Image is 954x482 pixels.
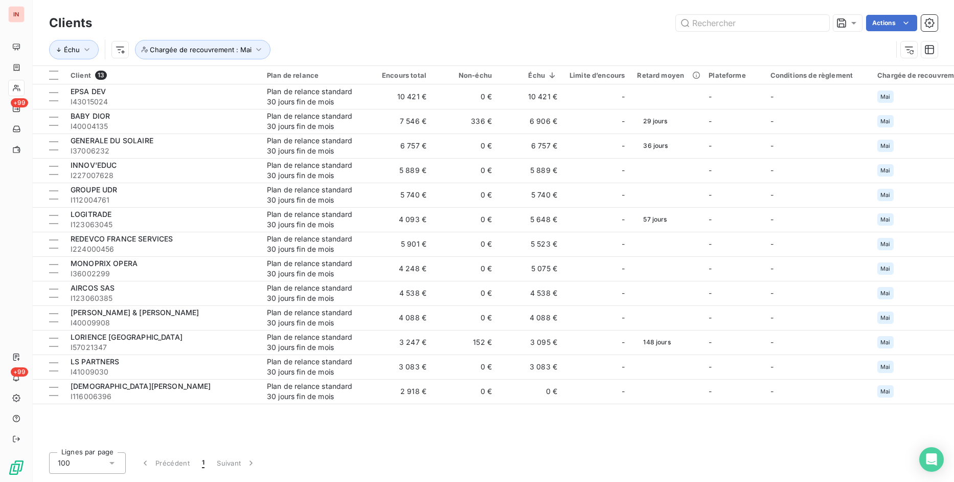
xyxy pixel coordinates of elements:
div: Plan de relance standard 30 jours fin de mois [267,381,361,402]
span: - [770,362,774,371]
div: Retard moyen [637,71,696,79]
div: Encours total [373,71,426,79]
span: - [622,264,625,274]
div: Plan de relance standard 30 jours fin de mois [267,308,361,328]
td: 0 € [433,305,498,330]
td: 7 546 € [367,109,433,134]
span: GROUPE UDR [71,185,118,194]
span: [PERSON_NAME] & [PERSON_NAME] [71,308,199,317]
span: - [770,190,774,199]
span: - [622,214,625,225]
span: GENERALE DU SOLAIRE [71,136,153,145]
span: - [709,239,712,248]
div: Plan de relance standard 30 jours fin de mois [267,136,361,156]
span: I116006396 [71,391,255,402]
input: Rechercher [676,15,829,31]
span: REDEVCO FRANCE SERVICES [71,234,173,243]
td: 0 € [433,183,498,207]
span: - [770,141,774,150]
td: 0 € [433,158,498,183]
div: Limite d’encours [570,71,625,79]
span: AIRCOS SAS [71,283,115,292]
td: 5 889 € [498,158,563,183]
span: - [709,313,712,322]
span: - [622,92,625,102]
span: 29 jours [637,114,673,129]
td: 4 248 € [367,256,433,281]
div: Plan de relance standard 30 jours fin de mois [267,209,361,230]
td: 0 € [433,379,498,404]
span: I227007628 [71,170,255,181]
span: MONOPRIX OPERA [71,259,138,268]
span: I123063045 [71,220,255,230]
td: 4 538 € [498,281,563,305]
td: 2 918 € [367,379,433,404]
span: - [770,166,774,174]
span: INNOV'EDUC [71,161,117,169]
span: - [622,190,625,200]
img: Logo LeanPay [8,459,25,476]
span: - [770,313,774,322]
td: 0 € [433,232,498,256]
span: I224000456 [71,244,255,254]
span: - [622,362,625,372]
td: 3 247 € [367,330,433,355]
button: Actions [866,15,917,31]
td: 6 757 € [498,134,563,158]
span: Mai [880,192,890,198]
td: 0 € [498,379,563,404]
span: Mai [880,266,890,272]
span: 13 [95,71,107,80]
span: - [770,289,774,297]
span: I112004761 [71,195,255,205]
td: 10 421 € [367,84,433,109]
span: - [709,166,712,174]
td: 5 523 € [498,232,563,256]
span: EPSA DEV [71,87,106,96]
td: 4 093 € [367,207,433,232]
span: LOGITRADE [71,210,111,218]
div: Plan de relance standard 30 jours fin de mois [267,111,361,132]
span: Mai [880,315,890,321]
div: Plan de relance standard 30 jours fin de mois [267,185,361,205]
span: [DEMOGRAPHIC_DATA][PERSON_NAME] [71,382,211,390]
td: 4 088 € [367,305,433,330]
td: 3 083 € [367,355,433,379]
span: - [622,288,625,298]
button: Chargée de recouvrement : Mai [135,40,270,59]
span: 1 [202,458,205,468]
span: - [709,338,712,346]
td: 5 075 € [498,256,563,281]
span: 36 jours [637,138,674,154]
div: Plan de relance standard 30 jours fin de mois [267,86,361,107]
span: - [770,264,774,273]
div: Plan de relance standard 30 jours fin de mois [267,357,361,377]
span: LS PARTNERS [71,357,120,366]
div: Plan de relance [267,71,361,79]
td: 3 095 € [498,330,563,355]
span: Mai [880,364,890,370]
td: 5 901 € [367,232,433,256]
div: Plan de relance standard 30 jours fin de mois [267,332,361,353]
span: Mai [880,167,890,173]
span: - [622,337,625,347]
span: +99 [11,98,28,107]
div: Non-échu [439,71,492,79]
span: - [709,215,712,224]
div: Plan de relance standard 30 jours fin de mois [267,283,361,303]
span: - [770,338,774,346]
span: Mai [880,143,890,149]
span: - [709,387,712,396]
span: - [622,165,625,176]
span: - [709,362,712,371]
td: 3 083 € [498,355,563,379]
td: 4 088 € [498,305,563,330]
span: - [622,116,625,126]
span: I36002299 [71,269,255,279]
div: Open Intercom Messenger [919,447,944,472]
span: Client [71,71,91,79]
td: 4 538 € [367,281,433,305]
span: Mai [880,388,890,395]
span: - [622,141,625,151]
span: 148 jours [637,335,676,350]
